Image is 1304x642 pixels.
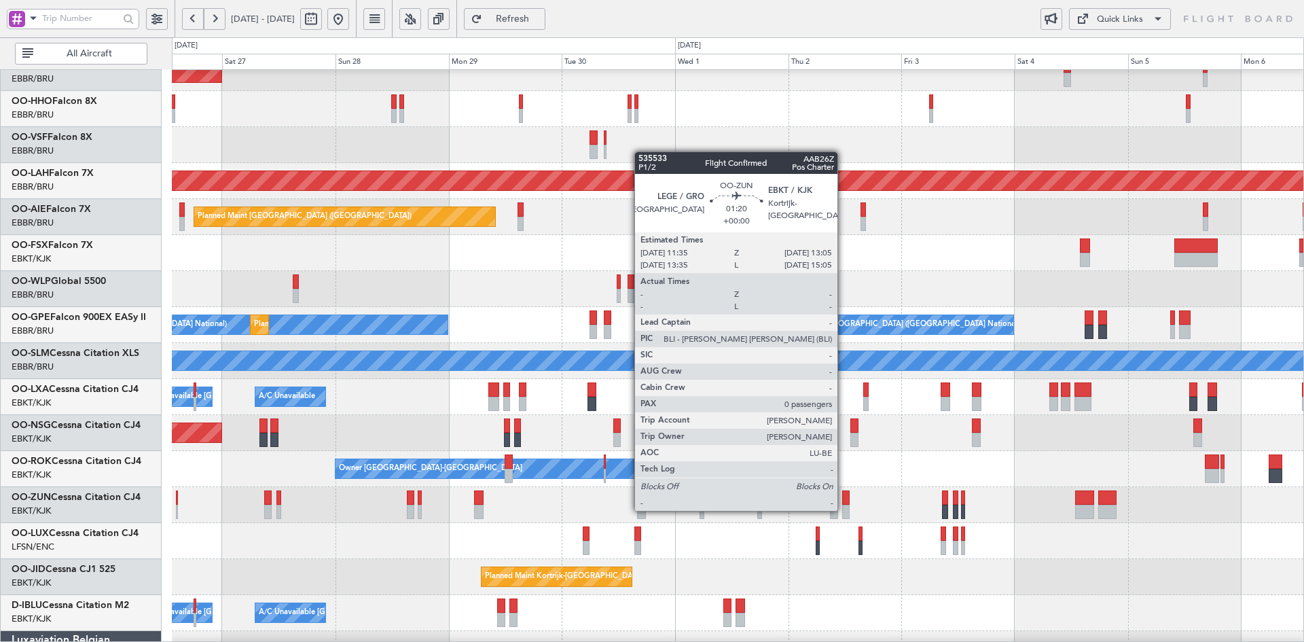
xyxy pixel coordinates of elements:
a: D-IBLUCessna Citation M2 [12,601,129,610]
div: Quick Links [1097,13,1143,26]
div: A/C Unavailable [259,387,315,407]
a: EBKT/KJK [12,253,51,265]
span: OO-AIE [12,204,46,214]
div: Wed 1 [675,54,789,70]
a: EBKT/KJK [12,505,51,517]
a: OO-FSXFalcon 7X [12,240,93,250]
div: Thu 2 [789,54,902,70]
a: OO-WLPGlobal 5500 [12,277,106,286]
a: EBKT/KJK [12,433,51,445]
a: OO-LUXCessna Citation CJ4 [12,529,139,538]
div: Fri 3 [901,54,1015,70]
a: EBKT/KJK [12,397,51,409]
span: OO-ROK [12,457,52,466]
div: Planned Maint Kortrijk-[GEOGRAPHIC_DATA] [485,567,643,587]
a: LFSN/ENC [12,541,54,553]
div: Sun 28 [336,54,449,70]
span: OO-WLP [12,277,51,286]
a: OO-ROKCessna Citation CJ4 [12,457,141,466]
button: Refresh [464,8,545,30]
span: OO-HHO [12,96,52,106]
a: EBKT/KJK [12,577,51,589]
span: D-IBLU [12,601,42,610]
div: Sat 27 [222,54,336,70]
div: [DATE] [175,40,198,52]
a: OO-AIEFalcon 7X [12,204,91,214]
span: OO-VSF [12,132,48,142]
div: Planned Maint Milan (Linate) [733,279,831,299]
button: Quick Links [1069,8,1171,30]
a: OO-VSFFalcon 8X [12,132,92,142]
span: OO-FSX [12,240,48,250]
a: EBKT/KJK [12,613,51,625]
span: [DATE] - [DATE] [231,13,295,25]
a: EBBR/BRU [12,109,54,121]
div: No Crew [GEOGRAPHIC_DATA] ([GEOGRAPHIC_DATA] National) [792,315,1019,335]
span: OO-LAH [12,168,49,178]
div: [DATE] [678,40,701,52]
a: EBBR/BRU [12,325,54,337]
span: OO-JID [12,565,46,574]
span: Refresh [485,14,541,24]
span: OO-LUX [12,529,49,538]
a: EBBR/BRU [12,361,54,373]
span: OO-ZUN [12,493,51,502]
span: OO-GPE [12,313,50,322]
div: Sun 5 [1128,54,1242,70]
div: Tue 30 [562,54,675,70]
div: Mon 29 [449,54,562,70]
a: OO-HHOFalcon 8X [12,96,97,106]
a: OO-LXACessna Citation CJ4 [12,385,139,394]
span: OO-NSG [12,421,51,430]
a: EBBR/BRU [12,73,54,85]
a: OO-LAHFalcon 7X [12,168,94,178]
a: EBBR/BRU [12,145,54,157]
button: All Aircraft [15,43,147,65]
a: OO-NSGCessna Citation CJ4 [12,421,141,430]
a: OO-ZUNCessna Citation CJ4 [12,493,141,502]
div: Owner [GEOGRAPHIC_DATA]-[GEOGRAPHIC_DATA] [339,459,522,479]
div: Planned Maint [GEOGRAPHIC_DATA] ([GEOGRAPHIC_DATA]) [198,207,412,227]
a: OO-JIDCessna CJ1 525 [12,565,115,574]
div: A/C Unavailable [GEOGRAPHIC_DATA]-[GEOGRAPHIC_DATA] [259,603,475,623]
a: OO-GPEFalcon 900EX EASy II [12,313,146,322]
a: EBBR/BRU [12,217,54,229]
div: Planned Maint [GEOGRAPHIC_DATA] ([GEOGRAPHIC_DATA] National) [254,315,500,335]
a: EBBR/BRU [12,289,54,301]
a: EBKT/KJK [12,469,51,481]
span: All Aircraft [36,49,143,58]
a: OO-SLMCessna Citation XLS [12,349,139,358]
span: OO-LXA [12,385,49,394]
input: Trip Number [42,8,119,29]
a: EBBR/BRU [12,181,54,193]
span: OO-SLM [12,349,50,358]
div: Sat 4 [1015,54,1128,70]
